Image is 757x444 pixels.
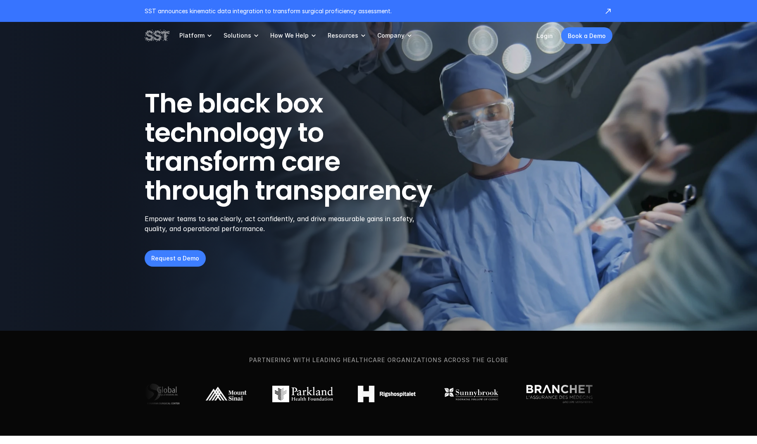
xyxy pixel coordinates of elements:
p: Request a Demo [151,254,199,263]
a: Login [537,32,553,39]
img: Parkland logo [272,386,333,402]
img: Mount Sinai logo [205,386,248,402]
p: Book a Demo [568,31,606,40]
a: Platform [179,22,214,49]
a: Request a Demo [145,250,206,267]
a: Book a Demo [561,27,612,44]
p: Resources [328,32,358,39]
p: How We Help [270,32,309,39]
img: Rigshospitalet logo [358,386,416,402]
p: Solutions [224,32,251,39]
img: Sunnybrook logo [440,386,502,402]
p: Platform [179,32,205,39]
p: Company [377,32,405,39]
p: Partnering with leading healthcare organizations across the globe [14,356,743,365]
p: Empower teams to see clearly, act confidently, and drive measurable gains in safety, quality, and... [145,214,425,234]
h1: The black box technology to transform care through transparency [145,89,472,205]
img: SST logo [145,29,169,43]
p: SST announces kinematic data integration to transform surgical proficiency assessment. [145,7,596,15]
